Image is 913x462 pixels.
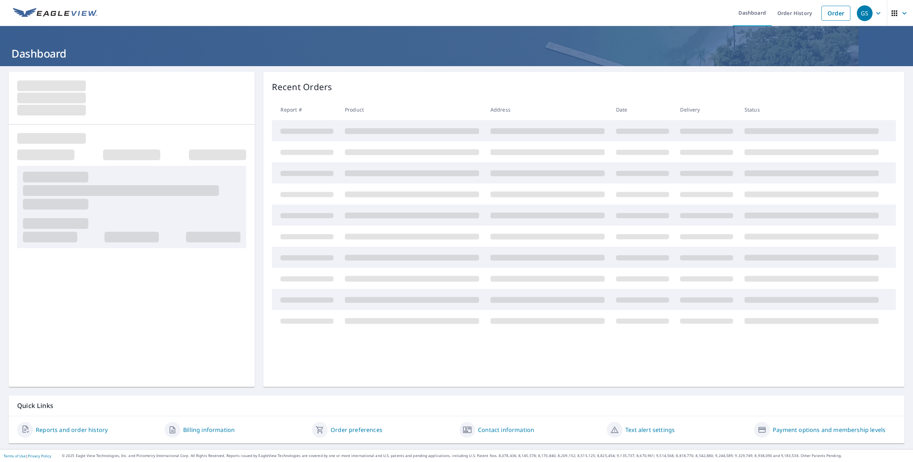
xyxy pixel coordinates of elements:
a: Order [821,6,850,21]
div: GS [857,5,873,21]
a: Order preferences [331,426,382,434]
h1: Dashboard [9,46,904,61]
a: Contact information [478,426,534,434]
th: Product [339,99,485,120]
th: Status [739,99,884,120]
p: Quick Links [17,401,896,410]
p: | [4,454,51,458]
p: Recent Orders [272,80,332,93]
a: Privacy Policy [28,453,51,458]
th: Report # [272,99,339,120]
th: Address [485,99,610,120]
img: EV Logo [13,8,97,19]
a: Reports and order history [36,426,108,434]
th: Date [610,99,675,120]
th: Delivery [674,99,739,120]
a: Payment options and membership levels [773,426,885,434]
a: Billing information [183,426,235,434]
p: © 2025 Eagle View Technologies, Inc. and Pictometry International Corp. All Rights Reserved. Repo... [62,453,909,458]
a: Terms of Use [4,453,26,458]
a: Text alert settings [625,426,675,434]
